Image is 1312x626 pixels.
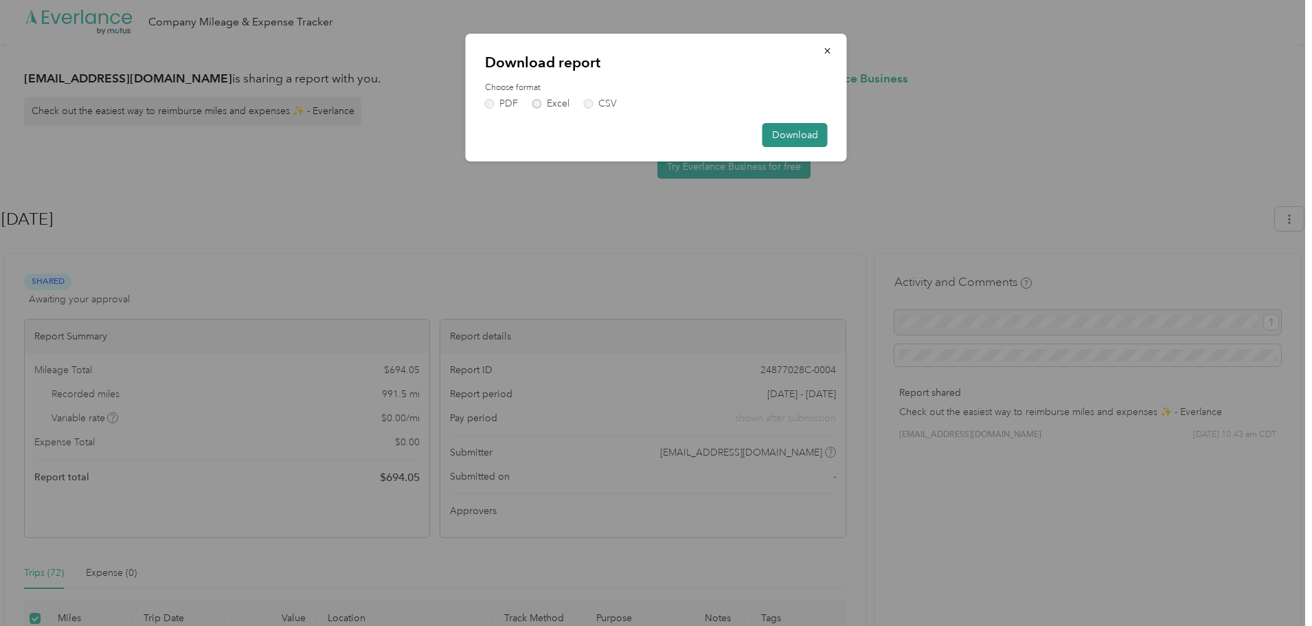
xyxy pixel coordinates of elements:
label: Choose format [485,82,828,94]
label: CSV [584,99,617,109]
label: Excel [532,99,569,109]
label: PDF [485,99,518,109]
p: Download report [485,53,828,72]
button: Download [762,123,828,147]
